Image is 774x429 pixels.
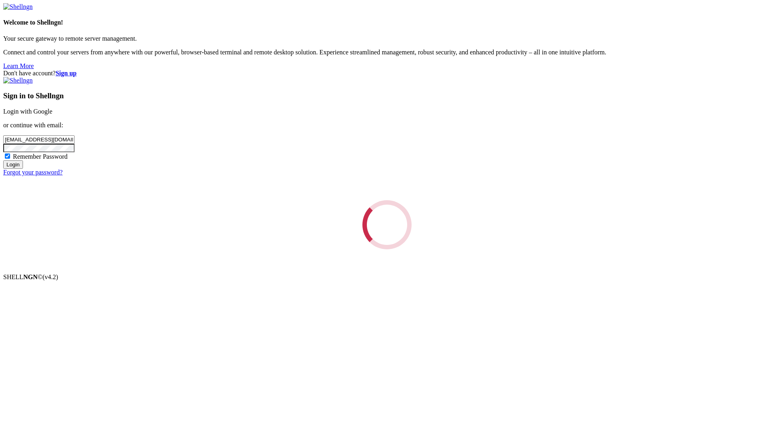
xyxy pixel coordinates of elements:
input: Email address [3,135,75,144]
h3: Sign in to Shellngn [3,91,771,100]
span: 4.2.0 [43,274,58,280]
a: Login with Google [3,108,52,115]
a: Forgot your password? [3,169,62,176]
input: Remember Password [5,153,10,159]
div: Loading... [356,194,417,255]
span: SHELL © [3,274,58,280]
img: Shellngn [3,3,33,10]
div: Don't have account? [3,70,771,77]
b: NGN [23,274,38,280]
a: Sign up [56,70,77,77]
p: Your secure gateway to remote server management. [3,35,771,42]
a: Learn More [3,62,34,69]
p: Connect and control your servers from anywhere with our powerful, browser-based terminal and remo... [3,49,771,56]
span: Remember Password [13,153,68,160]
p: or continue with email: [3,122,771,129]
h4: Welcome to Shellngn! [3,19,771,26]
img: Shellngn [3,77,33,84]
input: Login [3,160,23,169]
